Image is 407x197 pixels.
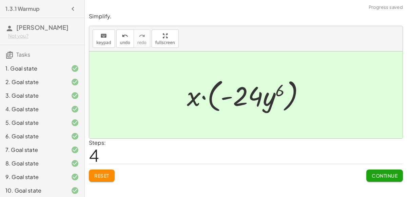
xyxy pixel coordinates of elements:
[122,32,128,40] i: undo
[71,119,79,127] i: Task finished and correct.
[89,13,403,20] p: Simplify.
[89,145,99,165] span: 4
[5,78,60,86] div: 2. Goal state
[71,64,79,73] i: Task finished and correct.
[137,40,147,45] span: redo
[5,119,60,127] div: 5. Goal state
[152,29,179,48] button: fullscreen
[71,186,79,195] i: Task finished and correct.
[71,132,79,140] i: Task finished and correct.
[89,139,106,146] label: Steps:
[71,92,79,100] i: Task finished and correct.
[5,146,60,154] div: 7. Goal state
[366,170,403,182] button: Continue
[71,105,79,113] i: Task finished and correct.
[5,159,60,168] div: 8. Goal state
[120,40,130,45] span: undo
[372,173,398,179] span: Continue
[100,32,107,40] i: keyboard
[94,173,109,179] span: Reset
[134,29,150,48] button: redoredo
[5,105,60,113] div: 4. Goal state
[369,4,403,11] span: Progress saved
[155,40,175,45] span: fullscreen
[139,32,145,40] i: redo
[5,173,60,181] div: 9. Goal state
[89,170,115,182] button: Reset
[71,159,79,168] i: Task finished and correct.
[93,29,115,48] button: keyboardkeypad
[116,29,134,48] button: undoundo
[5,92,60,100] div: 3. Goal state
[71,146,79,154] i: Task finished and correct.
[5,64,60,73] div: 1. Goal state
[16,23,69,31] span: [PERSON_NAME]
[96,40,111,45] span: keypad
[5,5,40,13] h4: 1.3.1 Warmup
[8,33,79,39] div: Not you?
[16,51,30,58] span: Tasks
[71,78,79,86] i: Task finished and correct.
[5,132,60,140] div: 6. Goal state
[71,173,79,181] i: Task finished and correct.
[5,186,60,195] div: 10. Goal state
